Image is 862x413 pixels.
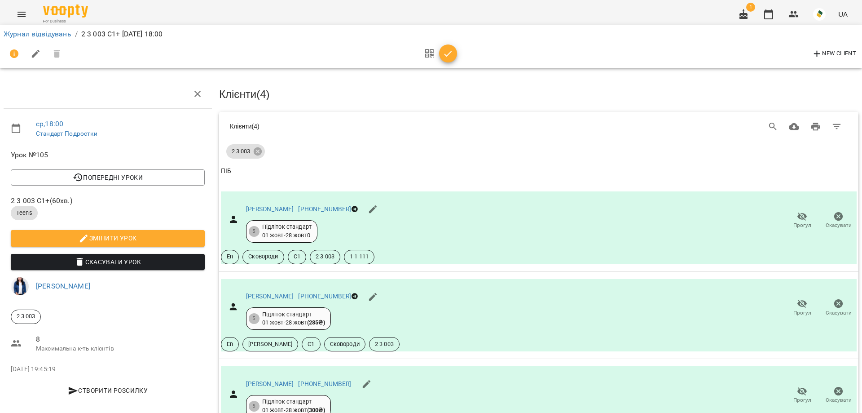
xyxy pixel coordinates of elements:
span: Teens [11,209,38,217]
span: Урок №105 [11,150,205,160]
div: 5 [249,226,259,237]
a: [PHONE_NUMBER] [298,380,351,387]
button: Скасувати [820,295,857,320]
span: С1 [302,340,320,348]
button: Прогул [784,383,820,408]
button: Скасувати [820,208,857,233]
span: New Client [812,49,856,59]
p: [DATE] 19:45:19 [11,365,205,374]
span: Попередні уроки [18,172,198,183]
img: Voopty Logo [43,4,88,18]
span: Сковороди [243,253,283,261]
span: Скасувати [826,309,852,317]
span: Прогул [793,309,811,317]
button: Скасувати Урок [11,254,205,270]
b: ( 285 ₴ ) [307,319,325,326]
a: [PERSON_NAME] [246,205,294,213]
span: 2 3 003 [310,253,340,261]
button: Друк [805,116,827,138]
span: 8 [36,334,205,345]
img: 999337d580065a8e976397993d0f31d8.jpeg [11,277,29,295]
div: Підліток стандарт 01 жовт - 28 жовт [262,311,325,327]
button: Прогул [784,208,820,233]
span: Скасувати [826,396,852,404]
p: Максимальна к-ть клієнтів [36,344,205,353]
span: 1 [746,3,755,12]
button: Фільтр [826,116,848,138]
span: 2 3 003 [226,147,255,155]
span: En [221,340,238,348]
span: En [221,253,238,261]
div: Підліток стандарт 01 жовт - 28 жовт 0 [262,223,312,240]
button: Створити розсилку [11,382,205,399]
span: Скасувати [826,222,852,229]
a: [PHONE_NUMBER] [298,293,351,300]
button: Menu [11,4,32,25]
span: Прогул [793,222,811,229]
span: Скасувати Урок [18,257,198,267]
span: 2 3 003 [369,340,399,348]
span: Сковороди [325,340,365,348]
p: 2 3 003 C1+ [DATE] 18:00 [81,29,163,40]
button: Завантажити CSV [783,116,805,138]
a: [PERSON_NAME] [36,282,90,290]
div: ПІБ [221,166,231,177]
a: ср , 18:00 [36,120,63,128]
a: [PERSON_NAME] [246,380,294,387]
div: 2 3 003 [11,310,41,324]
span: For Business [43,18,88,24]
div: 2 3 003 [226,144,265,159]
li: / [75,29,78,40]
span: [PERSON_NAME] [243,340,298,348]
button: Прогул [784,295,820,320]
div: Клієнти ( 4 ) [230,122,511,131]
button: UA [835,6,851,22]
span: 2 3 003 [11,312,40,320]
div: 5 [249,401,259,412]
button: New Client [809,47,858,61]
button: Скасувати [820,383,857,408]
button: Попередні уроки [11,169,205,186]
a: [PHONE_NUMBER] [298,205,351,213]
nav: breadcrumb [4,29,858,40]
span: Прогул [793,396,811,404]
span: ПІБ [221,166,857,177]
span: 2 3 003 C1+ ( 60 хв. ) [11,195,205,206]
span: UA [838,9,848,19]
span: C1 [288,253,306,261]
span: 1 1 111 [344,253,374,261]
div: 5 [249,313,259,324]
a: [PERSON_NAME] [246,293,294,300]
a: Стандарт Подростки [36,130,97,137]
div: Table Toolbar [219,112,858,141]
button: Змінити урок [11,230,205,246]
a: Журнал відвідувань [4,30,71,38]
span: Створити розсилку [14,385,201,396]
img: 9e821049778ff9c6a26e18389db1a688.jpeg [813,8,826,21]
button: Search [762,116,784,138]
span: Змінити урок [18,233,198,244]
div: Sort [221,166,231,177]
h3: Клієнти ( 4 ) [219,89,858,100]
